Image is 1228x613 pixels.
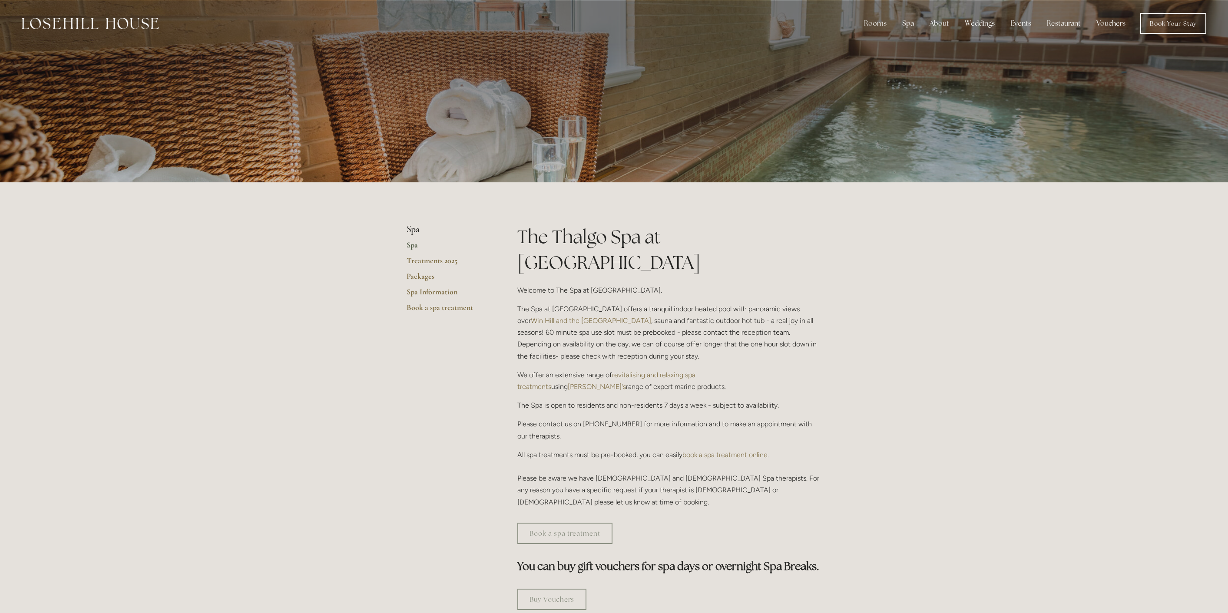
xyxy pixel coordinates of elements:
[517,589,586,610] a: Buy Vouchers
[407,303,490,318] a: Book a spa treatment
[407,224,490,235] li: Spa
[517,523,612,544] a: Book a spa treatment
[1140,13,1206,34] a: Book Your Stay
[517,418,822,442] p: Please contact us on [PHONE_NUMBER] for more information and to make an appointment with our ther...
[568,382,626,391] a: [PERSON_NAME]'s
[517,224,822,275] h1: The Thalgo Spa at [GEOGRAPHIC_DATA]
[857,15,894,32] div: Rooms
[22,18,159,29] img: Losehill House
[517,369,822,392] p: We offer an extensive range of using range of expert marine products.
[517,284,822,296] p: Welcome to The Spa at [GEOGRAPHIC_DATA].
[407,256,490,271] a: Treatments 2025
[407,287,490,303] a: Spa Information
[1089,15,1132,32] a: Vouchers
[517,399,822,411] p: The Spa is open to residents and non-residents 7 days a week - subject to availability.
[923,15,956,32] div: About
[517,303,822,362] p: The Spa at [GEOGRAPHIC_DATA] offers a tranquil indoor heated pool with panoramic views over , sau...
[531,316,651,325] a: Win Hill and the [GEOGRAPHIC_DATA]
[517,559,819,573] strong: You can buy gift vouchers for spa days or overnight Spa Breaks.
[682,451,768,459] a: book a spa treatment online
[1003,15,1038,32] div: Events
[958,15,1002,32] div: Weddings
[895,15,921,32] div: Spa
[1040,15,1088,32] div: Restaurant
[517,449,822,508] p: All spa treatments must be pre-booked, you can easily . Please be aware we have [DEMOGRAPHIC_DATA...
[407,240,490,256] a: Spa
[407,271,490,287] a: Packages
